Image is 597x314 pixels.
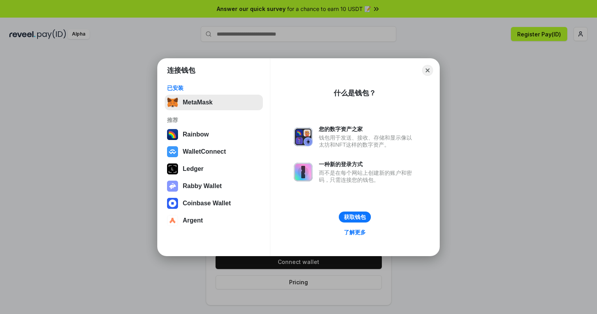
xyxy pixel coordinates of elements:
button: Ledger [165,161,263,177]
div: 已安装 [167,84,261,92]
button: WalletConnect [165,144,263,160]
div: 什么是钱包？ [334,88,376,98]
img: svg+xml,%3Csvg%20width%3D%22120%22%20height%3D%22120%22%20viewBox%3D%220%200%20120%20120%22%20fil... [167,129,178,140]
img: svg+xml,%3Csvg%20xmlns%3D%22http%3A%2F%2Fwww.w3.org%2F2000%2Fsvg%22%20fill%3D%22none%22%20viewBox... [294,127,313,146]
button: Close [422,65,433,76]
img: svg+xml,%3Csvg%20width%3D%2228%22%20height%3D%2228%22%20viewBox%3D%220%200%2028%2028%22%20fill%3D... [167,146,178,157]
div: 一种新的登录方式 [319,161,416,168]
div: Coinbase Wallet [183,200,231,207]
button: Argent [165,213,263,228]
button: Coinbase Wallet [165,196,263,211]
img: svg+xml,%3Csvg%20xmlns%3D%22http%3A%2F%2Fwww.w3.org%2F2000%2Fsvg%22%20fill%3D%22none%22%20viewBox... [294,163,313,181]
button: Rabby Wallet [165,178,263,194]
div: WalletConnect [183,148,226,155]
div: Argent [183,217,203,224]
button: Rainbow [165,127,263,142]
button: 获取钱包 [339,212,371,222]
div: 而不是在每个网站上创建新的账户和密码，只需连接您的钱包。 [319,169,416,183]
img: svg+xml,%3Csvg%20width%3D%2228%22%20height%3D%2228%22%20viewBox%3D%220%200%2028%2028%22%20fill%3D... [167,198,178,209]
div: Ledger [183,165,203,172]
h1: 连接钱包 [167,66,195,75]
img: svg+xml,%3Csvg%20xmlns%3D%22http%3A%2F%2Fwww.w3.org%2F2000%2Fsvg%22%20fill%3D%22none%22%20viewBox... [167,181,178,192]
div: MetaMask [183,99,212,106]
div: Rabby Wallet [183,183,222,190]
div: 了解更多 [344,229,366,236]
button: MetaMask [165,95,263,110]
img: svg+xml,%3Csvg%20width%3D%2228%22%20height%3D%2228%22%20viewBox%3D%220%200%2028%2028%22%20fill%3D... [167,215,178,226]
div: 钱包用于发送、接收、存储和显示像以太坊和NFT这样的数字资产。 [319,134,416,148]
img: svg+xml,%3Csvg%20xmlns%3D%22http%3A%2F%2Fwww.w3.org%2F2000%2Fsvg%22%20width%3D%2228%22%20height%3... [167,163,178,174]
div: 获取钱包 [344,214,366,221]
div: Rainbow [183,131,209,138]
div: 推荐 [167,117,261,124]
a: 了解更多 [339,227,370,237]
img: svg+xml,%3Csvg%20fill%3D%22none%22%20height%3D%2233%22%20viewBox%3D%220%200%2035%2033%22%20width%... [167,97,178,108]
div: 您的数字资产之家 [319,126,416,133]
